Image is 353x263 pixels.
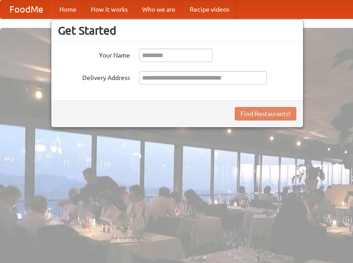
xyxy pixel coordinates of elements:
[58,71,130,82] label: Delivery Address
[135,0,183,18] a: Who we are
[58,49,130,60] label: Your Name
[52,0,84,18] a: Home
[235,107,296,120] button: Find Restaurants!
[84,0,135,18] a: How it works
[0,0,52,18] a: FoodMe
[58,24,296,37] h3: Get Started
[183,0,237,18] a: Recipe videos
